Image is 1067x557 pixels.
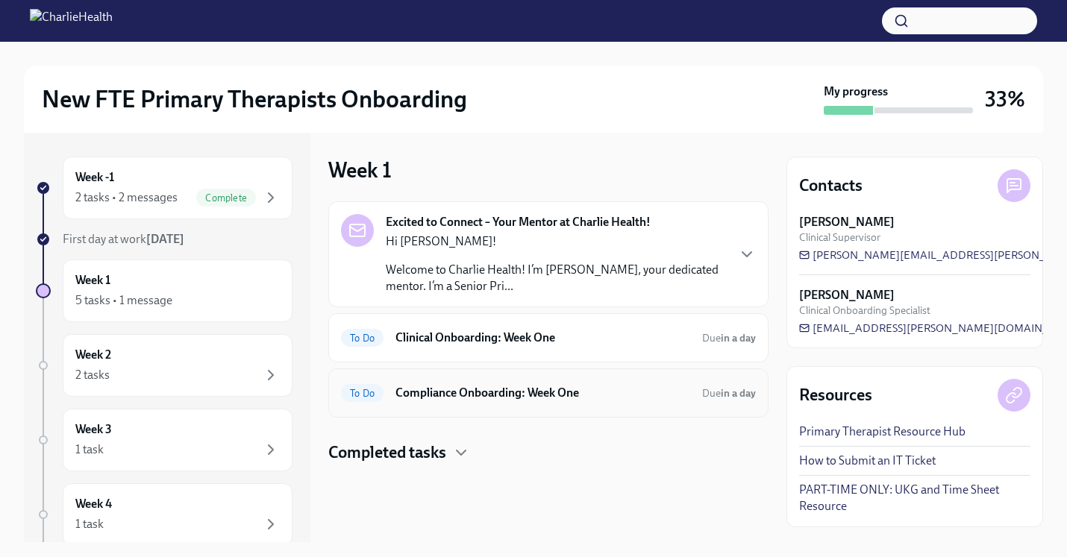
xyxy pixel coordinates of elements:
[799,214,895,230] strong: [PERSON_NAME]
[63,232,184,246] span: First day at work
[328,157,392,183] h3: Week 1
[341,333,384,344] span: To Do
[75,292,172,309] div: 5 tasks • 1 message
[75,367,110,383] div: 2 tasks
[30,9,113,33] img: CharlieHealth
[75,421,112,438] h6: Week 3
[799,287,895,303] strong: [PERSON_NAME]
[395,330,690,346] h6: Clinical Onboarding: Week One
[799,424,966,440] a: Primary Therapist Resource Hub
[721,332,756,344] strong: in a day
[799,303,930,318] span: Clinical Onboarding Specialist
[75,516,104,532] div: 1 task
[42,84,467,114] h2: New FTE Primary Therapists Onboarding
[75,272,110,289] h6: Week 1
[75,169,114,186] h6: Week -1
[721,387,756,400] strong: in a day
[341,388,384,399] span: To Do
[146,232,184,246] strong: [DATE]
[36,231,292,248] a: First day at work[DATE]
[799,453,936,469] a: How to Submit an IT Ticket
[75,347,111,363] h6: Week 2
[386,233,726,250] p: Hi [PERSON_NAME]!
[36,483,292,546] a: Week 41 task
[36,157,292,219] a: Week -12 tasks • 2 messagesComplete
[328,441,446,464] h4: Completed tasks
[196,192,256,204] span: Complete
[799,384,872,406] h4: Resources
[799,482,1030,514] a: PART-TIME ONLY: UKG and Time Sheet Resource
[341,326,756,350] a: To DoClinical Onboarding: Week OneDuein a day
[799,174,863,197] h4: Contacts
[985,86,1025,113] h3: 33%
[702,387,756,400] span: Due
[75,496,112,512] h6: Week 4
[36,334,292,397] a: Week 22 tasks
[702,386,756,400] span: October 5th, 2025 10:00
[386,262,726,295] p: Welcome to Charlie Health! I’m [PERSON_NAME], your dedicated mentor. I’m a Senior Pri...
[799,230,880,245] span: Clinical Supervisor
[395,385,690,401] h6: Compliance Onboarding: Week One
[702,331,756,345] span: October 5th, 2025 10:00
[36,409,292,471] a: Week 31 task
[386,214,651,230] strong: Excited to Connect – Your Mentor at Charlie Health!
[75,189,178,206] div: 2 tasks • 2 messages
[36,259,292,322] a: Week 15 tasks • 1 message
[824,84,888,100] strong: My progress
[75,441,104,458] div: 1 task
[341,381,756,405] a: To DoCompliance Onboarding: Week OneDuein a day
[702,332,756,344] span: Due
[328,441,769,464] div: Completed tasks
